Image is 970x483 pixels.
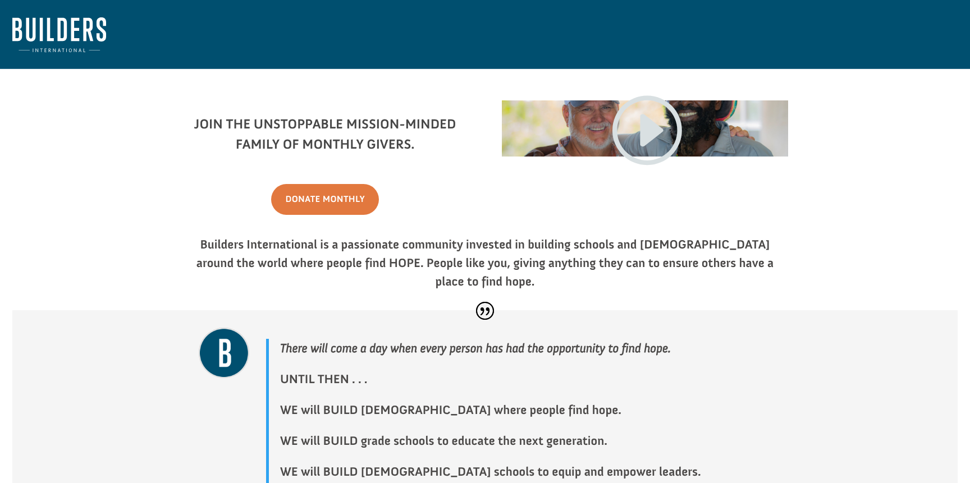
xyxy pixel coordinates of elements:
strong: WE will BUILD [DEMOGRAPHIC_DATA] schools to equip and empower leaders. [280,464,701,479]
strong: Join the unstoppable mission-minded family of monthly givers. [194,116,456,153]
strong: There will come a day when every person has had the opportunity to find hope. [280,341,671,356]
strong: UNTIL THEN . . . [280,371,367,387]
strong: WE will BUILD [DEMOGRAPHIC_DATA] where people find hope. [280,402,621,417]
a: Donate Monthly [271,184,378,215]
img: Builders International [12,17,106,52]
strong: Builders International is a passionate community invested in building schools and [DEMOGRAPHIC_DA... [196,237,774,289]
strong: WE will BUILD grade schools to educate the next generation. [280,433,607,448]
